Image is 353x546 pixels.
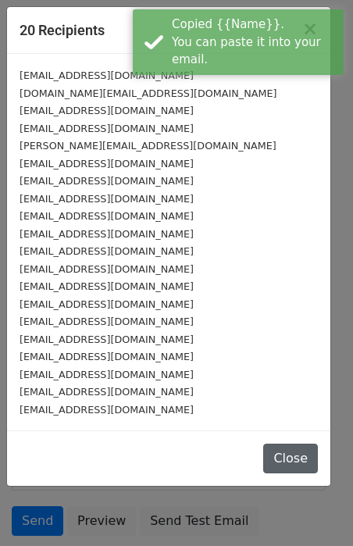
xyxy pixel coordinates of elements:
[20,20,105,41] h5: 20 Recipients
[20,158,194,170] small: [EMAIL_ADDRESS][DOMAIN_NAME]
[20,70,194,81] small: [EMAIL_ADDRESS][DOMAIN_NAME]
[20,87,276,99] small: [DOMAIN_NAME][EMAIL_ADDRESS][DOMAIN_NAME]
[20,404,194,416] small: [EMAIL_ADDRESS][DOMAIN_NAME]
[20,280,194,292] small: [EMAIL_ADDRESS][DOMAIN_NAME]
[20,210,194,222] small: [EMAIL_ADDRESS][DOMAIN_NAME]
[20,193,194,205] small: [EMAIL_ADDRESS][DOMAIN_NAME]
[20,228,194,240] small: [EMAIL_ADDRESS][DOMAIN_NAME]
[20,334,194,345] small: [EMAIL_ADDRESS][DOMAIN_NAME]
[20,316,194,327] small: [EMAIL_ADDRESS][DOMAIN_NAME]
[20,245,194,257] small: [EMAIL_ADDRESS][DOMAIN_NAME]
[20,386,194,398] small: [EMAIL_ADDRESS][DOMAIN_NAME]
[275,471,353,546] iframe: Chat Widget
[20,123,194,134] small: [EMAIL_ADDRESS][DOMAIN_NAME]
[275,471,353,546] div: Tiện ích trò chuyện
[20,140,276,152] small: [PERSON_NAME][EMAIL_ADDRESS][DOMAIN_NAME]
[20,263,194,275] small: [EMAIL_ADDRESS][DOMAIN_NAME]
[263,444,318,473] button: Close
[20,369,194,380] small: [EMAIL_ADDRESS][DOMAIN_NAME]
[290,7,330,51] button: Close
[20,175,194,187] small: [EMAIL_ADDRESS][DOMAIN_NAME]
[172,16,337,69] div: Copied {{Name}}. You can paste it into your email.
[20,105,194,116] small: [EMAIL_ADDRESS][DOMAIN_NAME]
[20,298,194,310] small: [EMAIL_ADDRESS][DOMAIN_NAME]
[20,351,194,362] small: [EMAIL_ADDRESS][DOMAIN_NAME]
